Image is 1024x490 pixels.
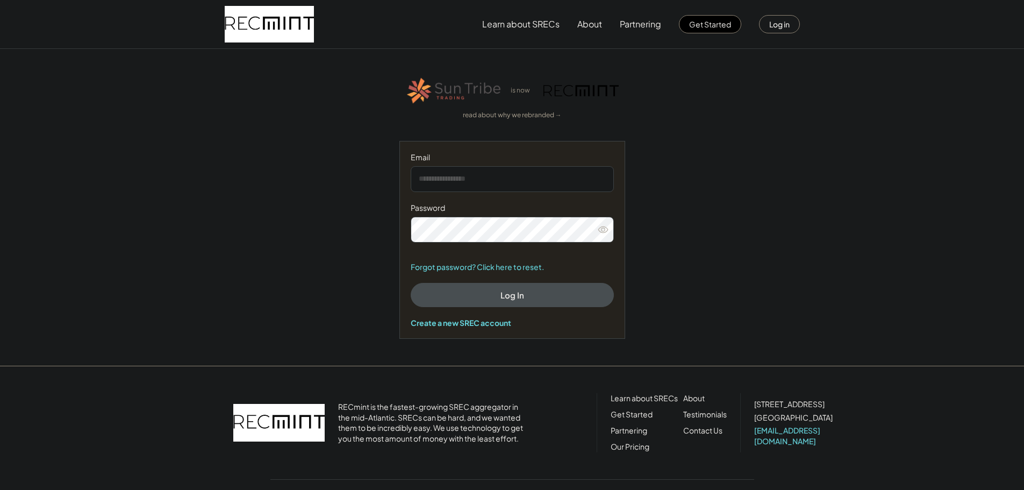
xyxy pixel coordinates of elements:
[611,442,649,452] a: Our Pricing
[754,425,835,446] a: [EMAIL_ADDRESS][DOMAIN_NAME]
[411,152,614,163] div: Email
[754,399,825,410] div: [STREET_ADDRESS]
[482,13,560,35] button: Learn about SRECs
[679,15,741,33] button: Get Started
[611,425,647,436] a: Partnering
[233,404,325,442] img: recmint-logotype%403x.png
[411,262,614,273] a: Forgot password? Click here to reset.
[411,283,614,307] button: Log In
[611,409,653,420] a: Get Started
[406,76,503,105] img: STT_Horizontal_Logo%2B-%2BColor.png
[754,413,833,423] div: [GEOGRAPHIC_DATA]
[683,393,705,404] a: About
[508,86,538,95] div: is now
[620,13,661,35] button: Partnering
[683,425,722,436] a: Contact Us
[759,15,800,33] button: Log in
[577,13,602,35] button: About
[611,393,678,404] a: Learn about SRECs
[225,6,314,42] img: recmint-logotype%403x.png
[683,409,727,420] a: Testimonials
[463,111,562,120] a: read about why we rebranded →
[543,85,619,96] img: recmint-logotype%403x.png
[338,402,529,444] div: RECmint is the fastest-growing SREC aggregator in the mid-Atlantic. SRECs can be hard, and we wan...
[411,318,614,328] div: Create a new SREC account
[411,203,614,214] div: Password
